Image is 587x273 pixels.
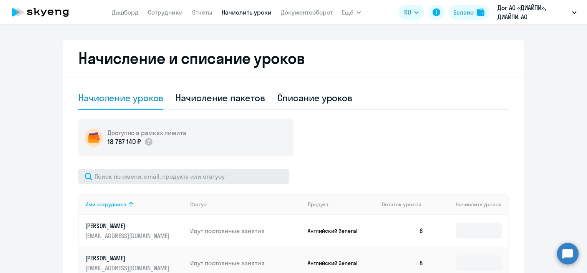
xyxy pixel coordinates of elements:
button: Балансbalance [449,5,489,20]
div: Остаток уроков [382,201,429,208]
p: Дог АО «ДИАЙПИ», ДИАЙПИ, АО [497,3,569,21]
a: Начислить уроки [222,8,272,16]
p: Английский General [308,227,365,234]
button: Дог АО «ДИАЙПИ», ДИАЙПИ, АО [494,3,580,21]
span: RU [404,8,411,17]
div: Баланс [453,8,474,17]
div: Имя сотрудника [85,201,184,208]
td: 8 [376,215,429,247]
span: Остаток уроков [382,201,421,208]
a: [PERSON_NAME][EMAIL_ADDRESS][DOMAIN_NAME] [85,254,184,272]
div: Списание уроков [277,92,353,104]
p: [EMAIL_ADDRESS][DOMAIN_NAME] [85,264,171,272]
input: Поиск по имени, email, продукту или статусу [78,169,289,184]
h5: Доступно в рамках лимита [108,128,186,137]
a: Сотрудники [148,8,183,16]
p: [EMAIL_ADDRESS][DOMAIN_NAME] [85,232,171,240]
button: Ещё [342,5,361,20]
div: Продукт [308,201,328,208]
a: Документооборот [281,8,333,16]
a: Отчеты [192,8,212,16]
h2: Начисление и списание уроков [78,49,509,67]
a: Дашборд [112,8,139,16]
img: wallet-circle.png [85,128,103,147]
span: Ещё [342,8,353,17]
p: 18 787 140 ₽ [108,137,141,147]
button: RU [399,5,424,20]
div: Начисление уроков [78,92,163,104]
div: Начисление пакетов [176,92,265,104]
div: Имя сотрудника [85,201,126,208]
p: Идут постоянные занятия [190,259,302,267]
div: Статус [190,201,207,208]
th: Начислить уроков [429,194,508,215]
div: Продукт [308,201,376,208]
img: balance [477,8,484,16]
p: Английский General [308,260,365,266]
p: [PERSON_NAME] [85,254,171,262]
div: Статус [190,201,302,208]
p: Идут постоянные занятия [190,227,302,235]
p: [PERSON_NAME] [85,222,171,230]
a: [PERSON_NAME][EMAIL_ADDRESS][DOMAIN_NAME] [85,222,184,240]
